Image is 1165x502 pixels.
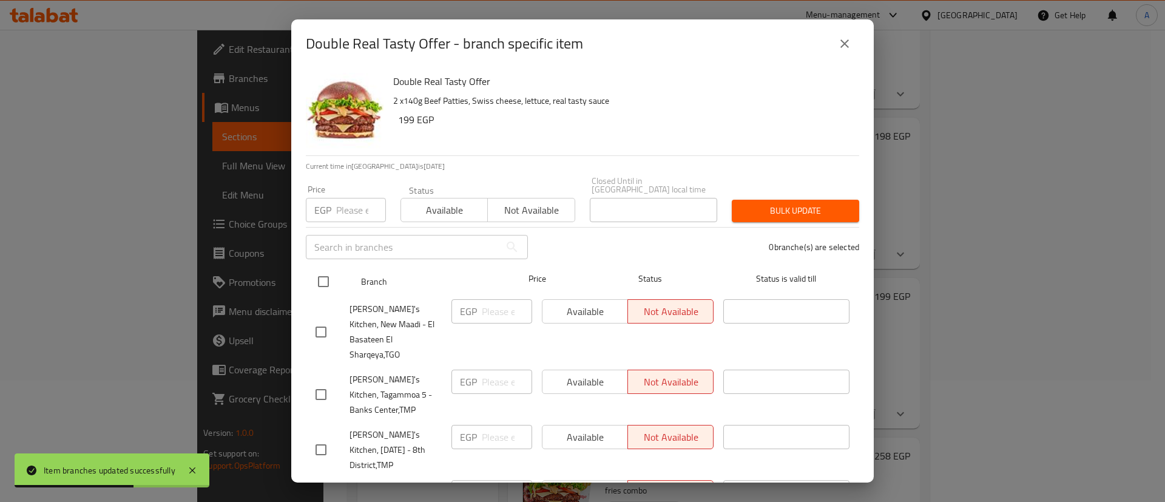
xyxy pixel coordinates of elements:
button: Bulk update [732,200,859,222]
span: Not available [493,202,570,219]
p: EGP [460,304,477,319]
input: Please enter price [336,198,386,222]
span: [PERSON_NAME]'s Kitchen, [DATE] - 8th District,TMP [349,427,442,473]
span: Price [497,271,578,287]
p: EGP [460,375,477,389]
h6: Double Real Tasty Offer [393,73,849,90]
span: [PERSON_NAME]'s Kitchen, Tagammoa 5 - Banks Center,TMP [349,372,442,418]
span: Status is valid till [723,271,849,287]
span: Bulk update [741,203,849,219]
p: EGP [460,430,477,444]
p: 2 x140g Beef Patties, Swiss cheese, lettuce, real tasty sauce [393,93,849,109]
input: Please enter price [482,425,532,449]
span: Available [406,202,483,219]
h6: 199 EGP [398,111,849,128]
p: Current time in [GEOGRAPHIC_DATA] is [DATE] [306,161,859,172]
p: 0 branche(s) are selected [769,241,859,253]
span: Branch [361,274,487,290]
h2: Double Real Tasty Offer - branch specific item [306,34,583,53]
button: Not available [487,198,575,222]
input: Search in branches [306,235,500,259]
button: close [830,29,859,58]
input: Please enter price [482,299,532,324]
span: [PERSON_NAME]'s Kitchen, New Maadi - El Basateen El Sharqeya,TGO [349,302,442,362]
span: Status [587,271,714,287]
img: Double Real Tasty Offer [306,73,383,151]
button: Available [400,198,488,222]
input: Please enter price [482,370,532,394]
div: Item branches updated successfully [44,464,175,477]
p: EGP [314,203,331,217]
